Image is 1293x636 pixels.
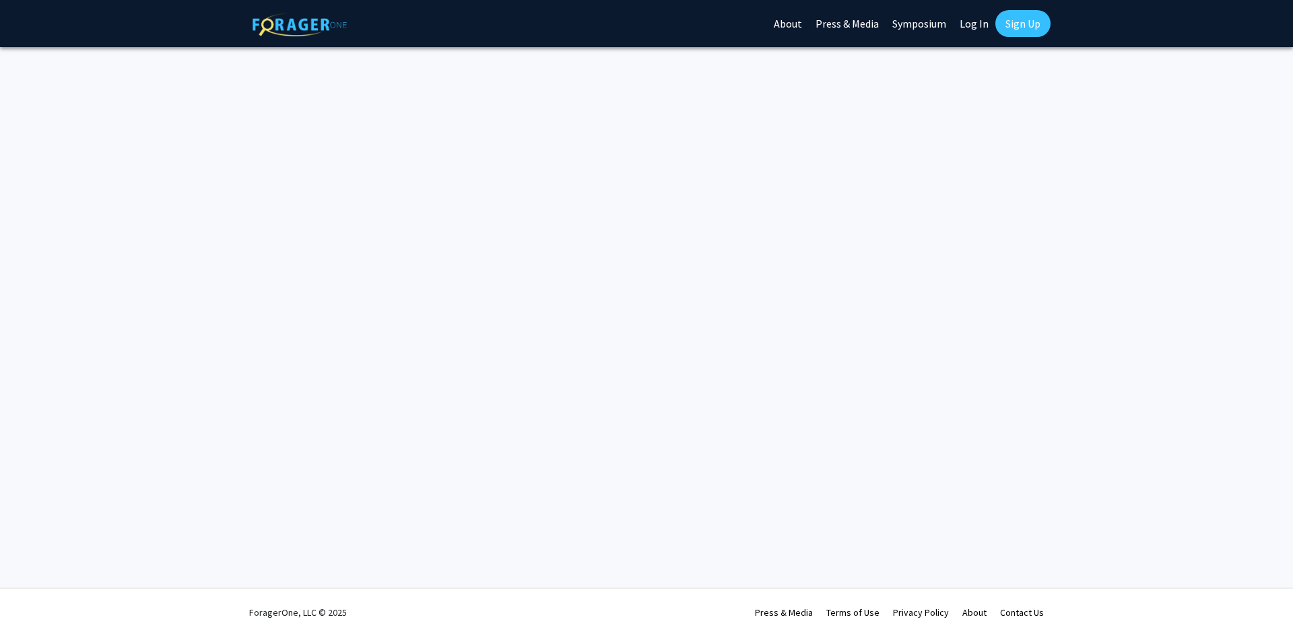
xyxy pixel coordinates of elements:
[1000,606,1044,619] a: Contact Us
[755,606,813,619] a: Press & Media
[249,589,347,636] div: ForagerOne, LLC © 2025
[826,606,880,619] a: Terms of Use
[253,13,347,36] img: ForagerOne Logo
[995,10,1051,37] a: Sign Up
[893,606,949,619] a: Privacy Policy
[962,606,987,619] a: About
